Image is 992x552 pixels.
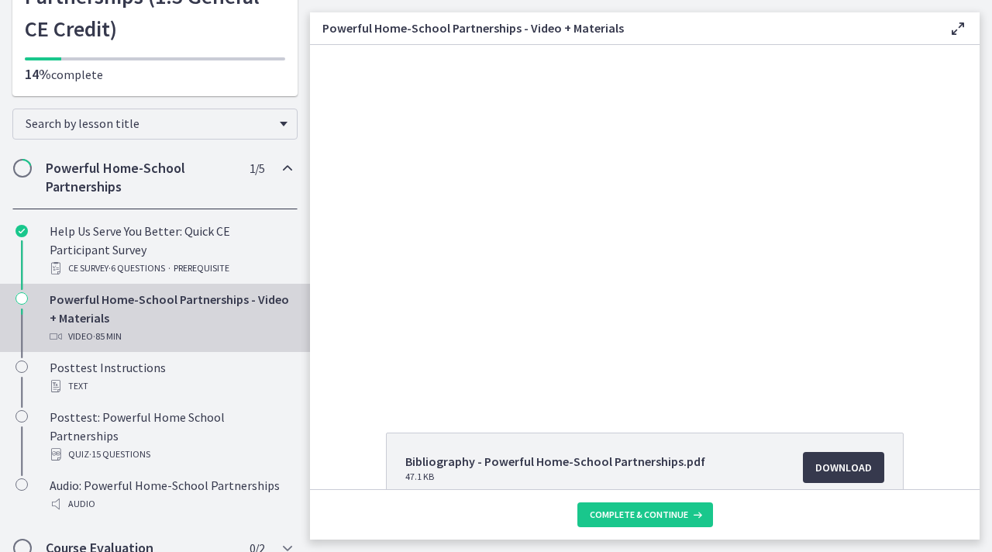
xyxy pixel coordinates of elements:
span: · 85 min [93,327,122,346]
iframe: Video Lesson [310,45,980,397]
span: Search by lesson title [26,116,272,131]
span: Complete & continue [590,509,688,521]
i: Completed [15,225,28,237]
span: Download [815,458,872,477]
div: Audio [50,495,291,513]
div: Video [50,327,291,346]
p: complete [25,65,285,84]
h2: Powerful Home-School Partnerships [46,159,235,196]
div: Text [50,377,291,395]
div: CE Survey [50,259,291,278]
span: · [168,259,170,278]
div: Posttest Instructions [50,358,291,395]
div: Audio: Powerful Home-School Partnerships [50,476,291,513]
span: 1 / 5 [250,159,264,178]
div: Help Us Serve You Better: Quick CE Participant Survey [50,222,291,278]
a: Download [803,452,884,483]
div: Search by lesson title [12,109,298,140]
span: PREREQUISITE [174,259,229,278]
span: Bibliography - Powerful Home-School Partnerships.pdf [405,452,705,471]
div: Powerful Home-School Partnerships - Video + Materials [50,290,291,346]
span: 14% [25,65,51,83]
span: · 15 Questions [89,445,150,464]
h3: Powerful Home-School Partnerships - Video + Materials [322,19,924,37]
span: · 6 Questions [108,259,165,278]
div: Posttest: Powerful Home School Partnerships [50,408,291,464]
span: 47.1 KB [405,471,705,483]
div: Quiz [50,445,291,464]
button: Complete & continue [577,502,713,527]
